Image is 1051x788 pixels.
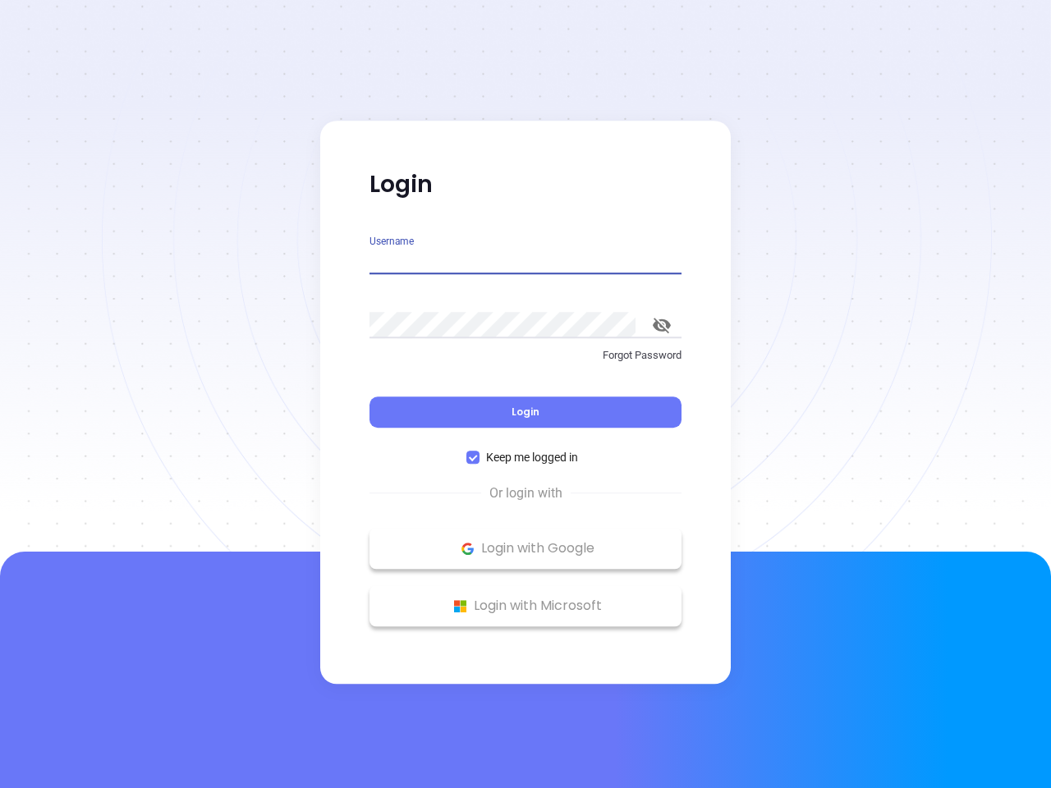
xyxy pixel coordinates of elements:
[512,405,539,419] span: Login
[378,536,673,561] p: Login with Google
[457,538,478,559] img: Google Logo
[378,593,673,618] p: Login with Microsoft
[642,305,682,345] button: toggle password visibility
[369,396,682,428] button: Login
[369,585,682,626] button: Microsoft Logo Login with Microsoft
[369,347,682,364] p: Forgot Password
[450,596,470,616] img: Microsoft Logo
[369,347,682,377] a: Forgot Password
[481,483,571,503] span: Or login with
[480,448,585,466] span: Keep me logged in
[369,236,414,246] label: Username
[369,170,682,199] p: Login
[369,528,682,569] button: Google Logo Login with Google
